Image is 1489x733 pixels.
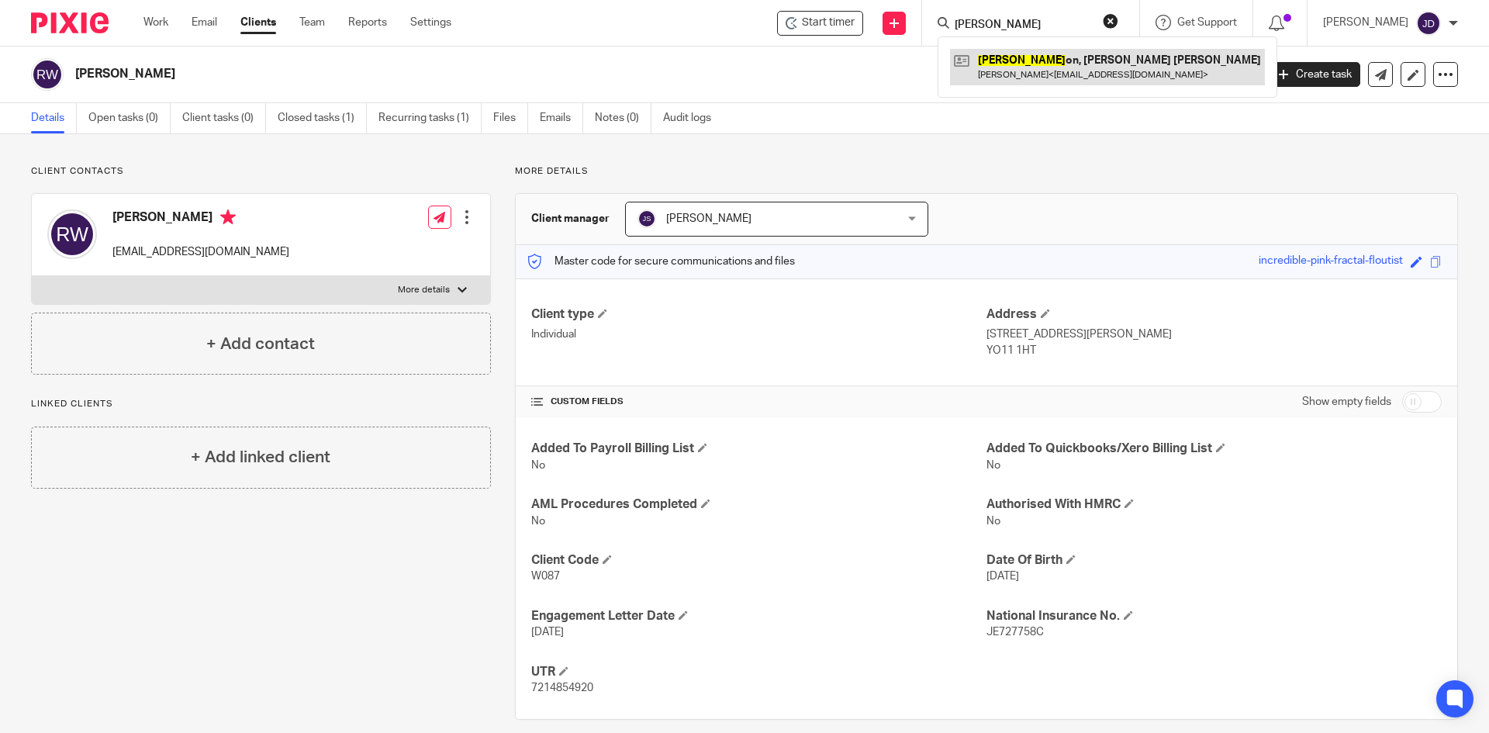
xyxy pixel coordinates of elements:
h4: Engagement Letter Date [531,608,986,624]
button: Clear [1103,13,1118,29]
h4: Added To Payroll Billing List [531,441,986,457]
span: No [986,460,1000,471]
a: Recurring tasks (1) [378,103,482,133]
a: Emails [540,103,583,133]
span: Get Support [1177,17,1237,28]
h4: + Add linked client [191,445,330,469]
p: [EMAIL_ADDRESS][DOMAIN_NAME] [112,244,289,260]
h4: Client Code [531,552,986,569]
h4: Address [986,306,1442,323]
p: More details [398,284,450,296]
p: [PERSON_NAME] [1323,15,1408,30]
p: YO11 1HT [986,343,1442,358]
a: Work [143,15,168,30]
a: Notes (0) [595,103,651,133]
span: 7214854920 [531,683,593,693]
h4: Client type [531,306,986,323]
a: Reports [348,15,387,30]
span: No [986,516,1000,527]
div: Richard Williams [777,11,863,36]
h4: + Add contact [206,332,315,356]
img: svg%3E [31,58,64,91]
span: [DATE] [986,571,1019,582]
div: incredible-pink-fractal-floutist [1259,253,1403,271]
p: Master code for secure communications and files [527,254,795,269]
p: Client contacts [31,165,491,178]
span: [PERSON_NAME] [666,213,751,224]
a: Create task [1270,62,1360,87]
h4: [PERSON_NAME] [112,209,289,229]
h4: AML Procedures Completed [531,496,986,513]
p: Individual [531,327,986,342]
span: JE727758C [986,627,1044,638]
img: svg%3E [47,209,97,259]
span: Start timer [802,15,855,31]
a: Client tasks (0) [182,103,266,133]
i: Primary [220,209,236,225]
span: No [531,460,545,471]
a: Open tasks (0) [88,103,171,133]
span: [DATE] [531,627,564,638]
a: Audit logs [663,103,723,133]
a: Clients [240,15,276,30]
a: Files [493,103,528,133]
a: Details [31,103,77,133]
h2: [PERSON_NAME] [75,66,1013,82]
img: svg%3E [637,209,656,228]
span: No [531,516,545,527]
h4: National Insurance No. [986,608,1442,624]
p: More details [515,165,1458,178]
img: Pixie [31,12,109,33]
span: W087 [531,571,560,582]
a: Email [192,15,217,30]
a: Team [299,15,325,30]
h4: CUSTOM FIELDS [531,396,986,408]
h4: Date Of Birth [986,552,1442,569]
h4: Authorised With HMRC [986,496,1442,513]
h4: UTR [531,664,986,680]
p: Linked clients [31,398,491,410]
a: Settings [410,15,451,30]
a: Closed tasks (1) [278,103,367,133]
input: Search [953,19,1093,33]
p: [STREET_ADDRESS][PERSON_NAME] [986,327,1442,342]
h4: Added To Quickbooks/Xero Billing List [986,441,1442,457]
h3: Client manager [531,211,610,226]
label: Show empty fields [1302,394,1391,410]
img: svg%3E [1416,11,1441,36]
